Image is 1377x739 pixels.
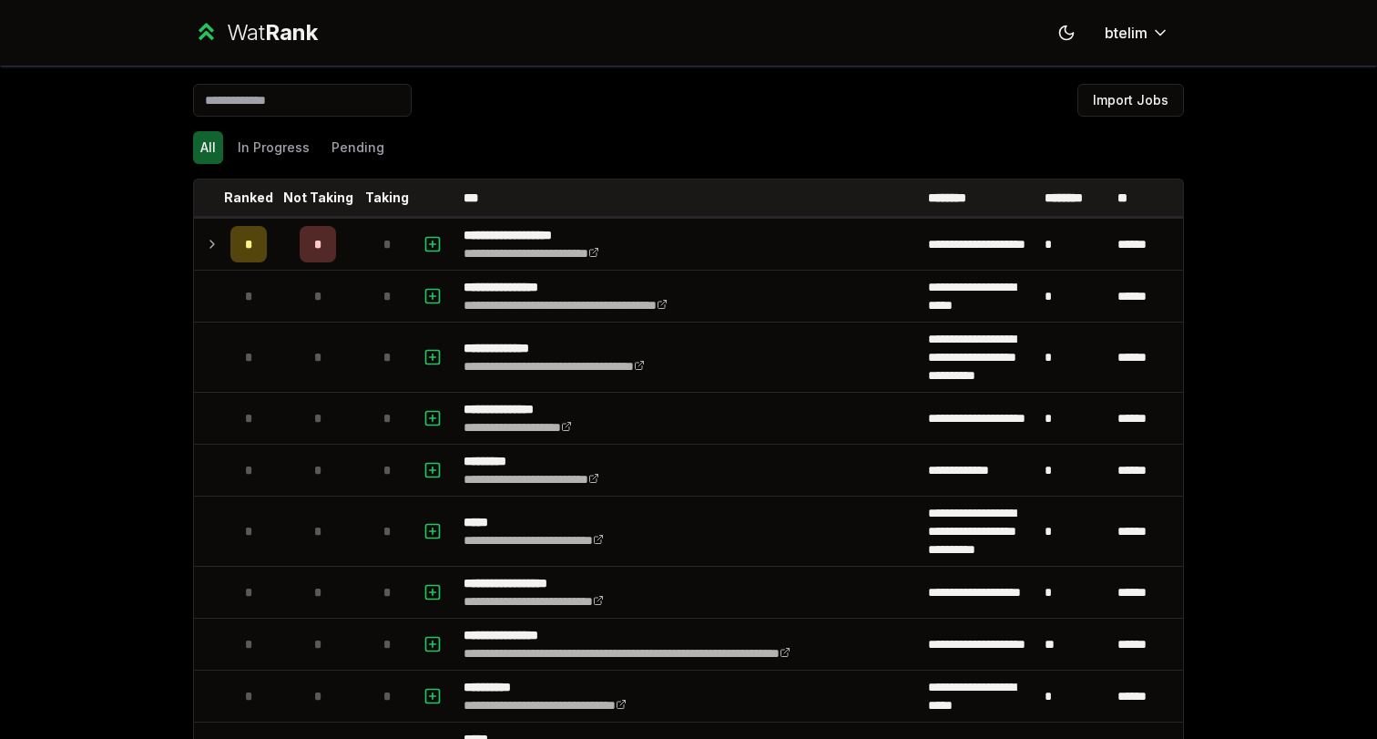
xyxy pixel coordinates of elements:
[224,189,273,207] p: Ranked
[265,19,318,46] span: Rank
[1090,16,1184,49] button: btelim
[1105,22,1147,44] span: btelim
[324,131,392,164] button: Pending
[193,18,318,47] a: WatRank
[193,131,223,164] button: All
[1077,84,1184,117] button: Import Jobs
[283,189,353,207] p: Not Taking
[365,189,409,207] p: Taking
[227,18,318,47] div: Wat
[230,131,317,164] button: In Progress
